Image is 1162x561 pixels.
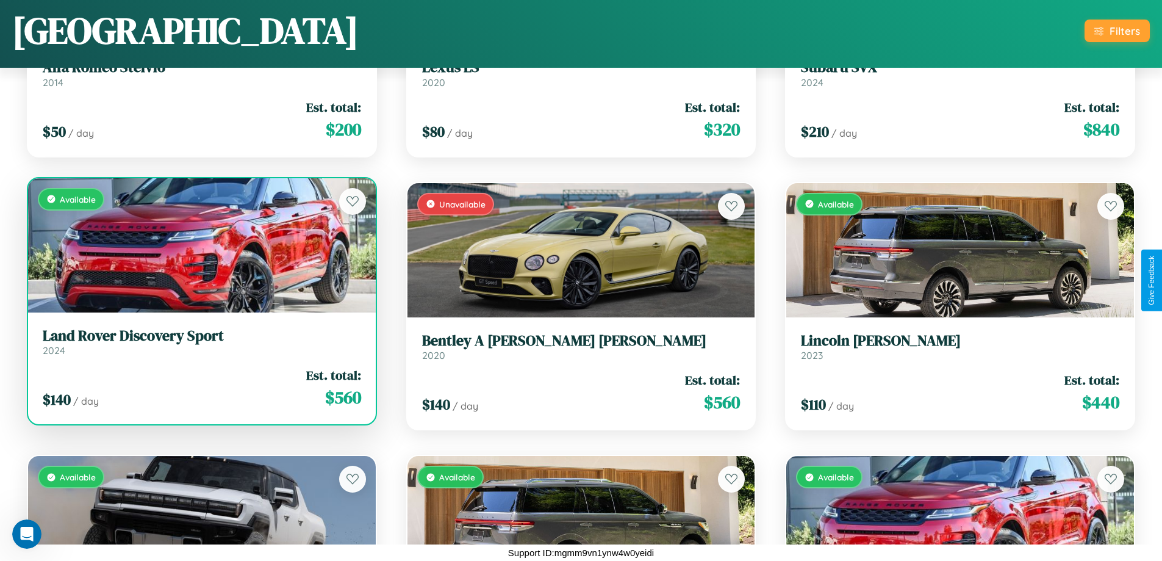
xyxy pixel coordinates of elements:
[1082,390,1119,414] span: $ 440
[1064,98,1119,116] span: Est. total:
[43,59,361,89] a: Alfa Romeo Stelvio2014
[43,327,361,357] a: Land Rover Discovery Sport2024
[685,98,740,116] span: Est. total:
[422,121,445,142] span: $ 80
[422,59,741,76] h3: Lexus LS
[43,389,71,410] span: $ 140
[801,332,1119,362] a: Lincoln [PERSON_NAME]2023
[1083,117,1119,142] span: $ 840
[818,472,854,482] span: Available
[326,117,361,142] span: $ 200
[422,76,445,89] span: 2020
[439,199,486,209] span: Unavailable
[43,344,65,357] span: 2024
[43,76,63,89] span: 2014
[1064,371,1119,389] span: Est. total:
[60,472,96,482] span: Available
[801,394,826,414] span: $ 110
[1147,256,1156,305] div: Give Feedback
[12,519,41,549] iframe: Intercom live chat
[422,394,450,414] span: $ 140
[43,59,361,76] h3: Alfa Romeo Stelvio
[60,194,96,204] span: Available
[704,117,740,142] span: $ 320
[439,472,475,482] span: Available
[453,400,478,412] span: / day
[831,127,857,139] span: / day
[43,121,66,142] span: $ 50
[685,371,740,389] span: Est. total:
[801,76,823,89] span: 2024
[1110,24,1140,37] div: Filters
[508,545,654,561] p: Support ID: mgmm9vn1ynw4w0yeidi
[801,59,1119,89] a: Subaru SVX2024
[818,199,854,209] span: Available
[306,98,361,116] span: Est. total:
[801,332,1119,350] h3: Lincoln [PERSON_NAME]
[1085,20,1150,42] button: Filters
[828,400,854,412] span: / day
[422,59,741,89] a: Lexus LS2020
[73,395,99,407] span: / day
[447,127,473,139] span: / day
[422,332,741,350] h3: Bentley A [PERSON_NAME] [PERSON_NAME]
[43,327,361,345] h3: Land Rover Discovery Sport
[12,5,359,56] h1: [GEOGRAPHIC_DATA]
[801,59,1119,76] h3: Subaru SVX
[325,385,361,410] span: $ 560
[306,366,361,384] span: Est. total:
[704,390,740,414] span: $ 560
[422,332,741,362] a: Bentley A [PERSON_NAME] [PERSON_NAME]2020
[801,349,823,361] span: 2023
[422,349,445,361] span: 2020
[68,127,94,139] span: / day
[801,121,829,142] span: $ 210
